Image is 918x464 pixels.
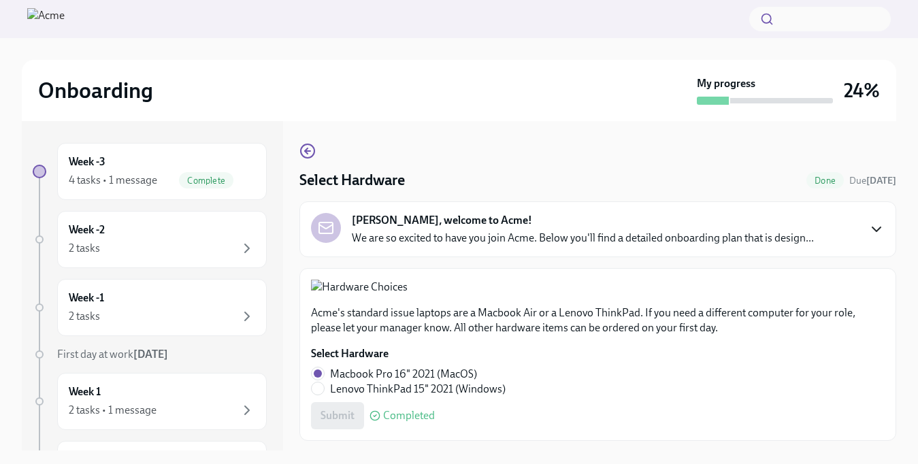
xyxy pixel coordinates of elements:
[133,348,168,361] strong: [DATE]
[352,213,532,228] strong: [PERSON_NAME], welcome to Acme!
[849,174,896,187] span: September 14th, 2025 06:00
[33,279,267,336] a: Week -12 tasks
[330,367,477,382] span: Macbook Pro 16" 2021 (MacOS)
[311,280,885,295] button: Zoom image
[69,291,104,305] h6: Week -1
[311,346,517,361] label: Select Hardware
[69,384,101,399] h6: Week 1
[33,347,267,362] a: First day at work[DATE]
[849,175,896,186] span: Due
[69,222,105,237] h6: Week -2
[69,173,157,188] div: 4 tasks • 1 message
[352,231,814,246] p: We are so excited to have you join Acme. Below you'll find a detailed onboarding plan that is des...
[69,403,157,418] div: 2 tasks • 1 message
[27,8,65,30] img: Acme
[33,211,267,268] a: Week -22 tasks
[311,305,885,335] p: Acme's standard issue laptops are a Macbook Air or a Lenovo ThinkPad. If you need a different com...
[69,154,105,169] h6: Week -3
[697,76,755,91] strong: My progress
[57,348,168,361] span: First day at work
[383,410,435,421] span: Completed
[38,77,153,104] h2: Onboarding
[33,373,267,430] a: Week 12 tasks • 1 message
[179,176,233,186] span: Complete
[806,176,844,186] span: Done
[866,175,896,186] strong: [DATE]
[299,170,405,190] h4: Select Hardware
[69,309,100,324] div: 2 tasks
[330,382,506,397] span: Lenovo ThinkPad 15" 2021 (Windows)
[844,78,880,103] h3: 24%
[69,241,100,256] div: 2 tasks
[33,143,267,200] a: Week -34 tasks • 1 messageComplete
